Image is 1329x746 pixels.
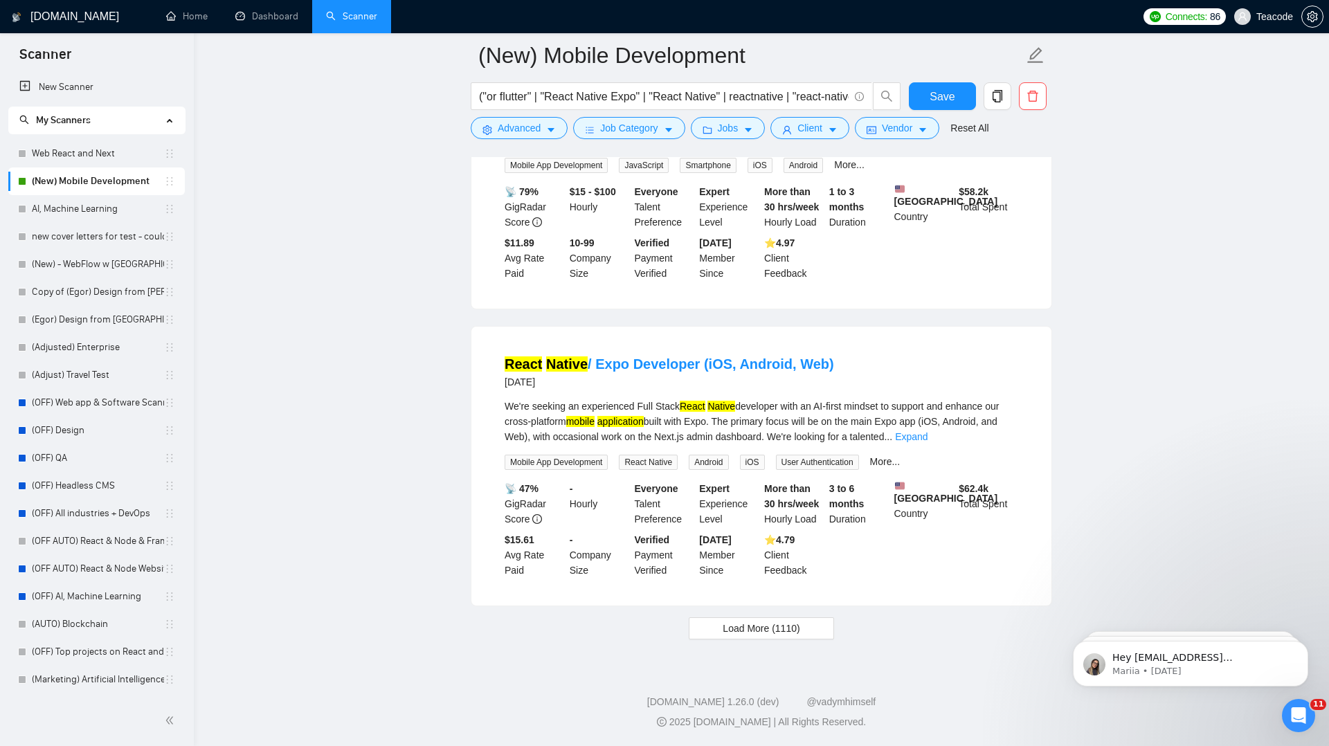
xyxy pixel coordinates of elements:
[164,397,175,408] span: holder
[1150,11,1161,22] img: upwork-logo.png
[8,444,185,472] li: (OFF) QA
[826,481,892,527] div: Duration
[874,90,900,102] span: search
[699,483,730,494] b: Expert
[699,534,731,545] b: [DATE]
[19,114,91,126] span: My Scanners
[895,481,905,491] img: 🇺🇸
[164,536,175,547] span: holder
[164,674,175,685] span: holder
[8,500,185,527] li: (OFF) All industries + DevOps
[707,401,735,412] mark: Native
[1027,46,1045,64] span: edit
[8,140,185,167] li: Web React and Next
[619,455,678,470] span: React Native
[770,117,849,139] button: userClientcaret-down
[166,10,208,22] a: homeHome
[165,713,179,727] span: double-left
[502,184,567,230] div: GigRadar Score
[873,82,901,110] button: search
[828,125,838,135] span: caret-down
[1301,6,1323,28] button: setting
[505,483,539,494] b: 📡 47%
[546,125,556,135] span: caret-down
[505,374,834,390] div: [DATE]
[984,82,1011,110] button: copy
[32,610,164,638] a: (AUTO) Blockchain
[502,235,567,281] div: Avg Rate Paid
[1166,9,1207,24] span: Connects:
[1310,699,1326,710] span: 11
[164,231,175,242] span: holder
[600,120,658,136] span: Job Category
[696,532,761,578] div: Member Since
[32,167,164,195] a: (New) Mobile Development
[1052,612,1329,709] iframe: Intercom notifications message
[32,140,164,167] a: Web React and Next
[164,508,175,519] span: holder
[699,237,731,248] b: [DATE]
[8,278,185,306] li: Copy of (Egor) Design from Jakub
[1302,11,1323,22] span: setting
[635,534,670,545] b: Verified
[8,44,82,73] span: Scanner
[743,125,753,135] span: caret-down
[164,314,175,325] span: holder
[505,455,608,470] span: Mobile App Development
[505,158,608,173] span: Mobile App Development
[32,195,164,223] a: AI, Machine Learning
[635,483,678,494] b: Everyone
[164,342,175,353] span: holder
[32,666,164,693] a: (Marketing) Artificial Intelligence
[32,500,164,527] a: (OFF) All industries + DevOps
[696,184,761,230] div: Experience Level
[703,125,712,135] span: folder
[680,158,736,173] span: Smartphone
[718,120,739,136] span: Jobs
[505,534,534,545] b: $15.61
[723,621,799,636] span: Load More (1110)
[8,251,185,278] li: (New) - WebFlow w Kasia
[567,235,632,281] div: Company Size
[505,356,542,372] mark: React
[205,715,1318,729] div: 2025 [DOMAIN_NAME] | All Rights Reserved.
[12,6,21,28] img: logo
[956,481,1021,527] div: Total Spent
[764,483,819,509] b: More than 30 hrs/week
[761,184,826,230] div: Hourly Load
[8,472,185,500] li: (OFF) Headless CMS
[1019,82,1047,110] button: delete
[567,481,632,527] div: Hourly
[894,481,998,504] b: [GEOGRAPHIC_DATA]
[502,481,567,527] div: GigRadar Score
[482,125,492,135] span: setting
[164,646,175,657] span: holder
[882,120,912,136] span: Vendor
[570,534,573,545] b: -
[956,184,1021,230] div: Total Spent
[826,184,892,230] div: Duration
[498,120,541,136] span: Advanced
[776,455,859,470] span: User Authentication
[32,306,164,334] a: (Egor) Design from [GEOGRAPHIC_DATA]
[8,334,185,361] li: (Adjusted) Enterprise
[984,90,1011,102] span: copy
[950,120,988,136] a: Reset All
[782,125,792,135] span: user
[597,416,644,427] mark: application
[619,158,669,173] span: JavaScript
[532,514,542,524] span: info-circle
[19,115,29,125] span: search
[855,92,864,101] span: info-circle
[689,455,728,470] span: Android
[546,356,588,372] mark: Native
[32,472,164,500] a: (OFF) Headless CMS
[32,638,164,666] a: (OFF) Top projects on React and Node
[8,610,185,638] li: (AUTO) Blockchain
[892,481,957,527] div: Country
[164,370,175,381] span: holder
[870,456,901,467] a: More...
[959,186,988,197] b: $ 58.2k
